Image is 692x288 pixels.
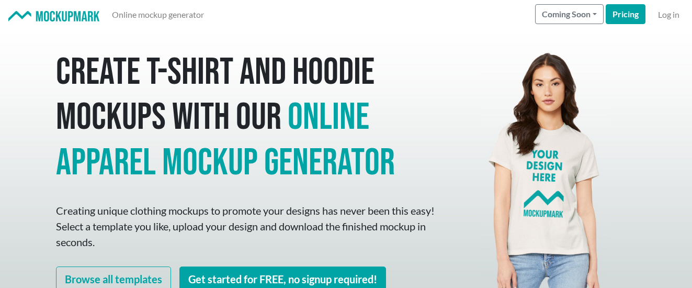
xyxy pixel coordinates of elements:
[56,95,395,185] span: online apparel mockup generator
[56,50,438,186] h1: Create T-shirt and hoodie mockups with our
[8,11,99,22] img: Mockup Mark
[654,4,684,25] a: Log in
[535,4,604,24] button: Coming Soon
[56,203,438,250] p: Creating unique clothing mockups to promote your designs has never been this easy! Select a templ...
[108,4,208,25] a: Online mockup generator
[606,4,645,24] a: Pricing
